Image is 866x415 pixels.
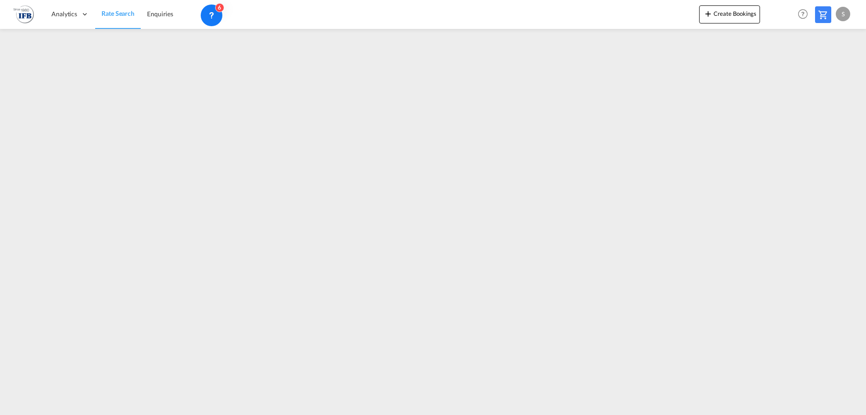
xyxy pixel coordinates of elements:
[147,10,173,18] span: Enquiries
[14,4,34,24] img: de31bbe0256b11eebba44b54815f083d.png
[836,7,850,21] div: S
[795,6,815,23] div: Help
[699,5,760,23] button: icon-plus 400-fgCreate Bookings
[51,9,77,19] span: Analytics
[101,9,134,17] span: Rate Search
[795,6,811,22] span: Help
[703,8,714,19] md-icon: icon-plus 400-fg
